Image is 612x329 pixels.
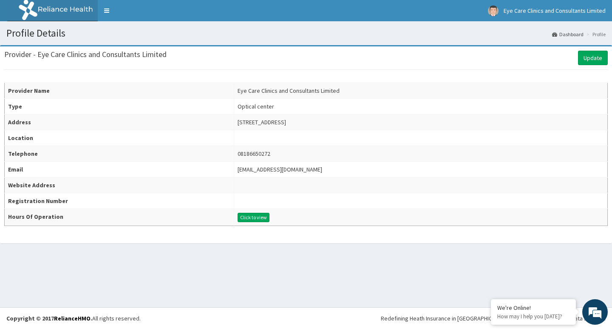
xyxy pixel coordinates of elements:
div: Minimize live chat window [139,4,160,25]
th: Location [5,130,234,146]
a: Dashboard [552,31,584,38]
div: Eye Care Clinics and Consultants Limited [238,86,340,95]
th: Telephone [5,146,234,162]
h1: Profile Details [6,28,606,39]
img: d_794563401_company_1708531726252_794563401 [16,43,34,64]
div: Redefining Heath Insurance in [GEOGRAPHIC_DATA] using Telemedicine and Data Science! [381,314,606,323]
h3: Provider - Eye Care Clinics and Consultants Limited [4,51,167,58]
p: How may I help you today? [497,313,569,320]
th: Website Address [5,177,234,193]
th: Registration Number [5,193,234,209]
div: We're Online! [497,304,569,312]
strong: Copyright © 2017 . [6,315,92,322]
a: Update [578,51,608,65]
img: User Image [488,6,499,16]
div: [STREET_ADDRESS] [238,118,286,126]
textarea: Type your message and hit 'Enter' [4,232,162,262]
div: Optical center [238,102,274,111]
th: Type [5,99,234,114]
div: Chat with us now [44,48,143,59]
th: Hours Of Operation [5,209,234,226]
li: Profile [584,31,606,38]
th: Address [5,114,234,130]
th: Email [5,162,234,177]
th: Provider Name [5,83,234,99]
div: [EMAIL_ADDRESS][DOMAIN_NAME] [238,165,322,174]
button: Click to view [238,213,269,222]
div: 08186650272 [238,149,270,158]
span: We're online! [49,107,117,193]
span: Eye Care Clinics and Consultants Limited [504,7,606,14]
a: RelianceHMO [54,315,91,322]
